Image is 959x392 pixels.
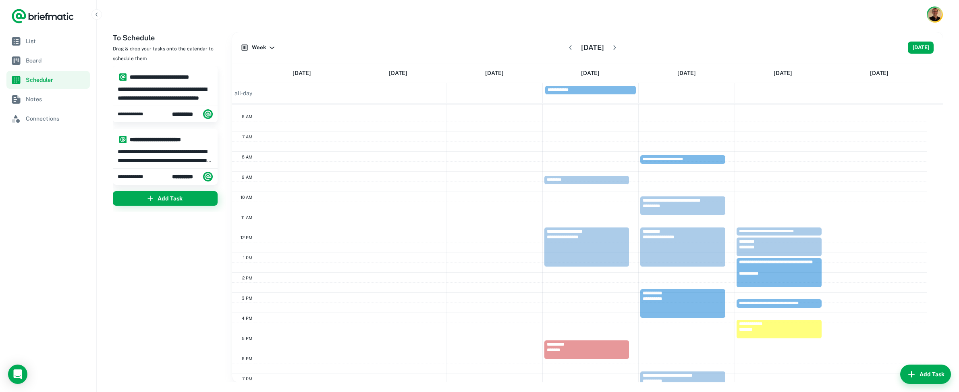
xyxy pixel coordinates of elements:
a: September 13, 2025 [774,63,792,83]
span: 11 AM [241,215,252,220]
img: system.png [203,109,213,119]
h6: To Schedule [113,32,226,44]
span: 4 PM [242,316,252,321]
div: Load Chat [8,365,27,384]
img: system.png [203,172,213,181]
h6: [DATE] [581,42,604,53]
a: Logo [11,8,74,24]
span: 6 AM [242,114,252,119]
button: Add Task [113,191,218,206]
span: List [26,37,87,46]
span: Scheduler [26,75,87,84]
a: Notes [6,90,90,108]
a: September 9, 2025 [389,63,407,83]
span: Drag & drop your tasks onto the calendar to schedule them [113,46,214,61]
span: Thursday, Sep 18 [118,173,151,180]
img: system.png [119,73,127,81]
span: 8 AM [242,154,252,159]
button: Add Task [900,365,951,384]
span: Connections [26,114,87,123]
button: [DATE] [908,42,934,54]
a: Connections [6,110,90,127]
span: all-day [233,89,254,98]
span: Board [26,56,87,65]
span: 1 PM [243,255,252,260]
button: Account button [927,6,943,23]
a: September 14, 2025 [870,63,888,83]
a: Board [6,52,90,69]
span: 9 AM [242,175,252,179]
a: September 12, 2025 [677,63,696,83]
a: September 10, 2025 [485,63,504,83]
img: Mauricio Peirone [928,8,942,21]
button: Week [240,42,277,54]
span: Thursday, Sep 18 [118,111,151,118]
a: September 8, 2025 [293,63,311,83]
div: Briefmatic [172,106,213,122]
span: 7 PM [242,376,252,381]
span: 6 PM [242,356,252,361]
span: 5 PM [242,336,252,341]
a: List [6,32,90,50]
span: 7 AM [242,134,252,139]
span: 3 PM [242,296,252,300]
span: Notes [26,95,87,104]
a: Scheduler [6,71,90,89]
img: system.png [119,136,127,143]
span: 2 PM [242,275,252,280]
span: 12 PM [241,235,252,240]
span: 10 AM [241,195,252,200]
a: September 11, 2025 [581,63,600,83]
div: Briefmatic [172,169,213,185]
